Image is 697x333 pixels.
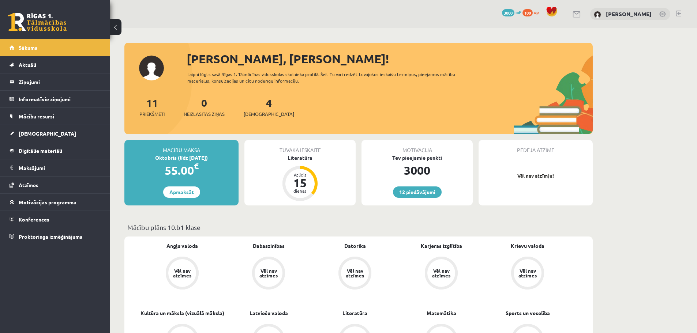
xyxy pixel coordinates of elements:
[289,177,311,189] div: 15
[10,73,101,90] a: Ziņojumi
[10,211,101,228] a: Konferences
[10,159,101,176] a: Maksājumi
[8,13,67,31] a: Rīgas 1. Tālmācības vidusskola
[187,50,593,68] div: [PERSON_NAME], [PERSON_NAME]!
[361,162,473,179] div: 3000
[427,309,456,317] a: Matemātika
[139,96,165,118] a: 11Priekšmeti
[140,309,224,317] a: Kultūra un māksla (vizuālā māksla)
[10,56,101,73] a: Aktuāli
[594,11,601,18] img: Dmitrijs Kolmakovs
[244,154,356,162] div: Literatūra
[479,140,593,154] div: Pēdējā atzīme
[19,91,101,107] legend: Informatīvie ziņojumi
[289,173,311,177] div: Atlicis
[522,9,533,16] span: 100
[225,257,312,291] a: Vēl nav atzīmes
[163,186,200,198] a: Apmaksāt
[398,257,484,291] a: Vēl nav atzīmes
[19,44,37,51] span: Sākums
[502,9,521,15] a: 3000 mP
[139,257,225,291] a: Vēl nav atzīmes
[166,242,198,250] a: Angļu valoda
[502,9,514,16] span: 3000
[10,142,101,159] a: Digitālie materiāli
[19,73,101,90] legend: Ziņojumi
[19,130,76,137] span: [DEMOGRAPHIC_DATA]
[139,110,165,118] span: Priekšmeti
[127,222,590,232] p: Mācību plāns 10.b1 klase
[606,10,652,18] a: [PERSON_NAME]
[19,113,54,120] span: Mācību resursi
[342,309,367,317] a: Literatūra
[421,242,462,250] a: Karjeras izglītība
[19,159,101,176] legend: Maksājumi
[258,268,279,278] div: Vēl nav atzīmes
[289,189,311,193] div: dienas
[482,172,589,179] p: Vēl nav atzīmju!
[19,147,62,154] span: Digitālie materiāli
[484,257,571,291] a: Vēl nav atzīmes
[19,182,38,188] span: Atzīmes
[344,242,366,250] a: Datorika
[506,309,550,317] a: Sports un veselība
[10,228,101,245] a: Proktoringa izmēģinājums
[244,110,294,118] span: [DEMOGRAPHIC_DATA]
[10,108,101,125] a: Mācību resursi
[184,96,225,118] a: 0Neizlasītās ziņas
[19,199,76,205] span: Motivācijas programma
[522,9,542,15] a: 100 xp
[10,177,101,193] a: Atzīmes
[194,161,199,171] span: €
[345,268,365,278] div: Vēl nav atzīmes
[250,309,288,317] a: Latviešu valoda
[10,39,101,56] a: Sākums
[253,242,285,250] a: Dabaszinības
[361,154,473,162] div: Tev pieejamie punkti
[517,268,538,278] div: Vēl nav atzīmes
[124,140,239,154] div: Mācību maksa
[361,140,473,154] div: Motivācija
[172,268,192,278] div: Vēl nav atzīmes
[10,91,101,107] a: Informatīvie ziņojumi
[534,9,539,15] span: xp
[431,268,451,278] div: Vēl nav atzīmes
[19,233,82,240] span: Proktoringa izmēģinājums
[244,140,356,154] div: Tuvākā ieskaite
[244,96,294,118] a: 4[DEMOGRAPHIC_DATA]
[516,9,521,15] span: mP
[187,71,468,84] div: Laipni lūgts savā Rīgas 1. Tālmācības vidusskolas skolnieka profilā. Šeit Tu vari redzēt tuvojošo...
[184,110,225,118] span: Neizlasītās ziņas
[19,216,49,223] span: Konferences
[393,186,442,198] a: 12 piedāvājumi
[312,257,398,291] a: Vēl nav atzīmes
[10,194,101,211] a: Motivācijas programma
[244,154,356,202] a: Literatūra Atlicis 15 dienas
[511,242,544,250] a: Krievu valoda
[124,162,239,179] div: 55.00
[10,125,101,142] a: [DEMOGRAPHIC_DATA]
[124,154,239,162] div: Oktobris (līdz [DATE])
[19,61,36,68] span: Aktuāli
